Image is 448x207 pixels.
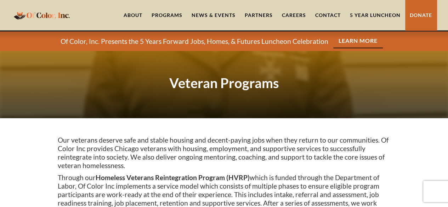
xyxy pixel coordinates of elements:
[96,173,250,182] strong: Homeless Veterans Reintegration Program (HVRP)
[333,34,383,48] a: Learn More
[152,12,182,19] div: Programs
[169,75,279,91] strong: Veteran Programs
[61,37,328,46] p: Of Color, Inc. Presents the 5 Years Forward Jobs, Homes, & Futures Luncheon Celebration
[58,136,391,170] p: Our veterans deserve safe and stable housing and decent-paying jobs when they return to our commu...
[12,7,72,23] a: home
